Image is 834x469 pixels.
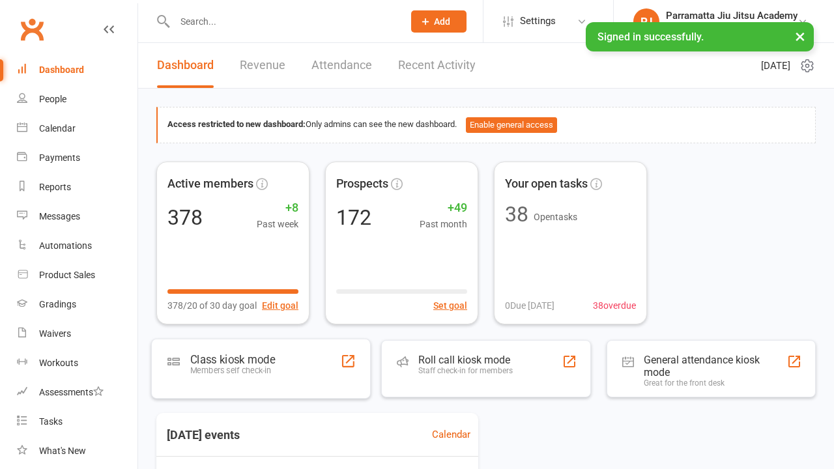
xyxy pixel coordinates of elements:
[17,173,137,202] a: Reports
[411,10,467,33] button: Add
[157,43,214,88] a: Dashboard
[262,298,298,313] button: Edit goal
[644,354,787,378] div: General attendance kiosk mode
[17,261,137,290] a: Product Sales
[17,407,137,436] a: Tasks
[240,43,285,88] a: Revenue
[336,175,388,193] span: Prospects
[420,199,467,218] span: +49
[257,217,298,231] span: Past week
[39,387,104,397] div: Assessments
[167,207,203,228] div: 378
[39,94,66,104] div: People
[39,446,86,456] div: What's New
[17,202,137,231] a: Messages
[644,378,787,388] div: Great for the front desk
[633,8,659,35] div: PJ
[171,12,394,31] input: Search...
[39,123,76,134] div: Calendar
[39,328,71,339] div: Waivers
[17,85,137,114] a: People
[466,117,557,133] button: Enable general access
[39,270,95,280] div: Product Sales
[17,143,137,173] a: Payments
[505,204,528,225] div: 38
[593,298,636,313] span: 38 overdue
[17,114,137,143] a: Calendar
[17,378,137,407] a: Assessments
[788,22,812,50] button: ×
[167,119,306,129] strong: Access restricted to new dashboard:
[39,64,84,75] div: Dashboard
[39,152,80,163] div: Payments
[190,352,275,365] div: Class kiosk mode
[17,55,137,85] a: Dashboard
[420,217,467,231] span: Past month
[505,298,554,313] span: 0 Due [DATE]
[17,231,137,261] a: Automations
[418,354,513,366] div: Roll call kiosk mode
[336,207,371,228] div: 172
[761,58,790,74] span: [DATE]
[167,117,805,133] div: Only admins can see the new dashboard.
[666,21,798,33] div: Parramatta Jiu Jitsu Academy
[520,7,556,36] span: Settings
[190,365,275,375] div: Members self check-in
[432,427,470,442] a: Calendar
[17,290,137,319] a: Gradings
[167,175,253,193] span: Active members
[39,211,80,221] div: Messages
[257,199,298,218] span: +8
[17,348,137,378] a: Workouts
[418,366,513,375] div: Staff check-in for members
[534,212,577,222] span: Open tasks
[311,43,372,88] a: Attendance
[167,298,257,313] span: 378/20 of 30 day goal
[16,13,48,46] a: Clubworx
[156,423,250,447] h3: [DATE] events
[39,182,71,192] div: Reports
[434,16,450,27] span: Add
[39,299,76,309] div: Gradings
[505,175,588,193] span: Your open tasks
[39,416,63,427] div: Tasks
[666,10,798,21] div: Parramatta Jiu Jitsu Academy
[39,240,92,251] div: Automations
[597,31,704,43] span: Signed in successfully.
[39,358,78,368] div: Workouts
[398,43,476,88] a: Recent Activity
[433,298,467,313] button: Set goal
[17,436,137,466] a: What's New
[17,319,137,348] a: Waivers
